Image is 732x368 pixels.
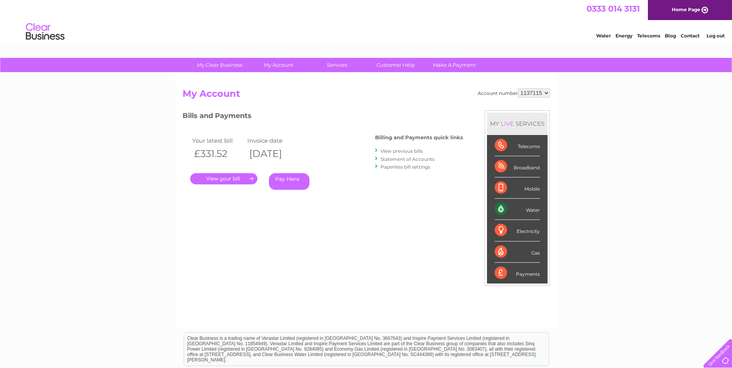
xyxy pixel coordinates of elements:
[423,58,486,72] a: Make A Payment
[245,135,301,146] td: Invoice date
[188,58,252,72] a: My Clear Business
[380,148,423,154] a: View previous bills
[190,146,246,162] th: £331.52
[245,146,301,162] th: [DATE]
[495,177,540,199] div: Mobile
[596,33,611,39] a: Water
[637,33,660,39] a: Telecoms
[495,263,540,284] div: Payments
[478,88,550,98] div: Account number
[495,220,540,241] div: Electricity
[380,156,434,162] a: Statement of Accounts
[487,113,548,135] div: MY SERVICES
[499,120,516,127] div: LIVE
[364,58,428,72] a: Customer Help
[495,241,540,263] div: Gas
[184,4,549,37] div: Clear Business is a trading name of Verastar Limited (registered in [GEOGRAPHIC_DATA] No. 3667643...
[269,173,309,190] a: Pay Here
[665,33,676,39] a: Blog
[681,33,700,39] a: Contact
[25,20,65,44] img: logo.png
[495,135,540,156] div: Telecoms
[375,135,463,140] h4: Billing and Payments quick links
[380,164,430,170] a: Paperless bill settings
[190,135,246,146] td: Your latest bill
[183,110,463,124] h3: Bills and Payments
[495,156,540,177] div: Broadband
[495,199,540,220] div: Water
[183,88,550,103] h2: My Account
[190,173,257,184] a: .
[247,58,310,72] a: My Account
[587,4,640,14] a: 0333 014 3131
[707,33,725,39] a: Log out
[305,58,369,72] a: Services
[615,33,632,39] a: Energy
